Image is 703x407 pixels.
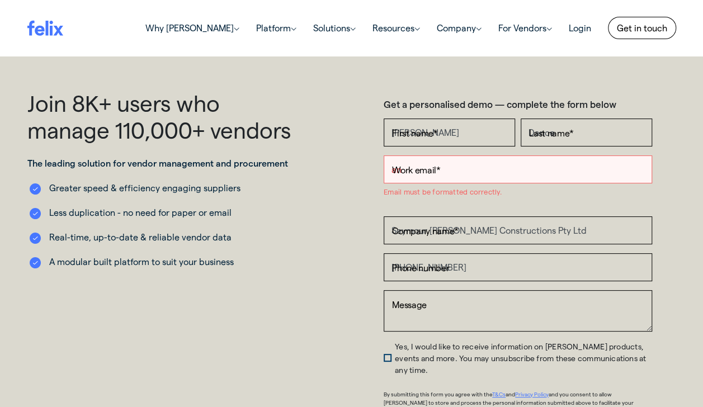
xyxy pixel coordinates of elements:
[384,98,616,110] strong: Get a personalised demo — complete the form below
[248,17,305,39] a: Platform
[608,17,676,39] a: Get in touch
[364,17,428,39] a: Resources
[27,255,296,268] li: A modular built platform to suit your business
[27,181,296,195] li: Greater speed & efficiency engaging suppliers
[27,230,296,244] li: Real-time, up-to-date & reliable vendor data
[428,17,490,39] a: Company
[27,158,288,168] strong: The leading solution for vendor management and procurement
[384,391,492,397] span: By submitting this form you agree with the
[137,17,248,39] a: Why [PERSON_NAME]
[490,17,560,39] a: For Vendors
[27,20,63,35] img: felix logo
[305,17,364,39] a: Solutions
[560,17,600,39] a: Login
[27,89,296,143] h1: Join 8K+ users who manage 110,000+ vendors
[384,186,502,197] label: Email must be formatted correctly.
[506,391,515,397] span: and
[27,206,296,219] li: Less duplication - no need for paper or email
[515,391,549,397] a: Privacy Policy
[395,342,646,375] span: Yes, I would like to receive information on [PERSON_NAME] products, events and more. You may unsu...
[492,391,506,397] a: T&Cs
